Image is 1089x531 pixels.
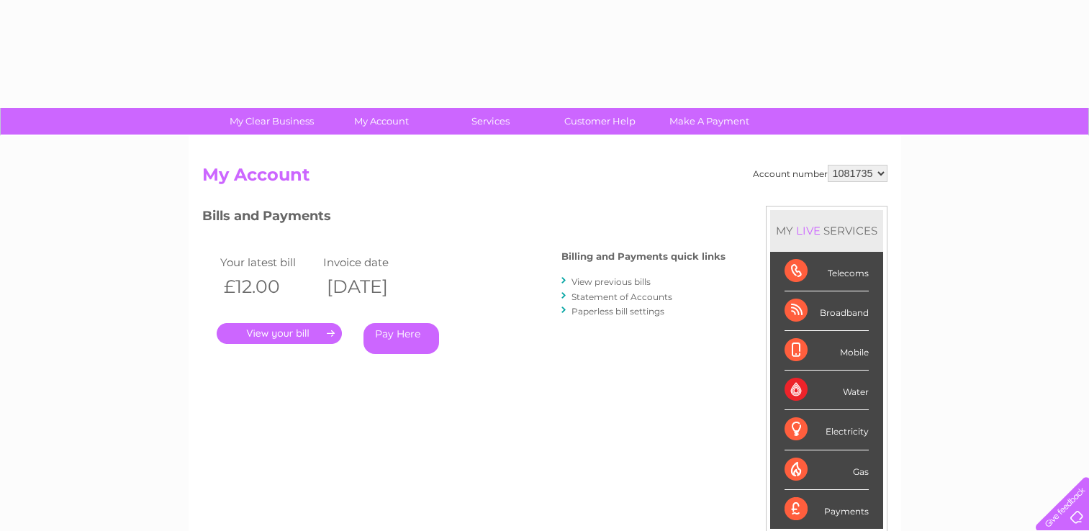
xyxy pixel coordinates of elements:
[202,206,726,231] h3: Bills and Payments
[785,410,869,450] div: Electricity
[431,108,550,135] a: Services
[785,291,869,331] div: Broadband
[793,224,823,237] div: LIVE
[785,450,869,490] div: Gas
[785,252,869,291] div: Telecoms
[571,306,664,317] a: Paperless bill settings
[571,291,672,302] a: Statement of Accounts
[753,165,887,182] div: Account number
[212,108,331,135] a: My Clear Business
[320,253,423,272] td: Invoice date
[650,108,769,135] a: Make A Payment
[322,108,440,135] a: My Account
[785,371,869,410] div: Water
[202,165,887,192] h2: My Account
[217,323,342,344] a: .
[217,272,320,301] th: £12.00
[561,251,726,262] h4: Billing and Payments quick links
[320,272,423,301] th: [DATE]
[770,210,883,251] div: MY SERVICES
[785,331,869,371] div: Mobile
[217,253,320,272] td: Your latest bill
[541,108,659,135] a: Customer Help
[363,323,439,354] a: Pay Here
[571,276,651,287] a: View previous bills
[785,490,869,529] div: Payments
